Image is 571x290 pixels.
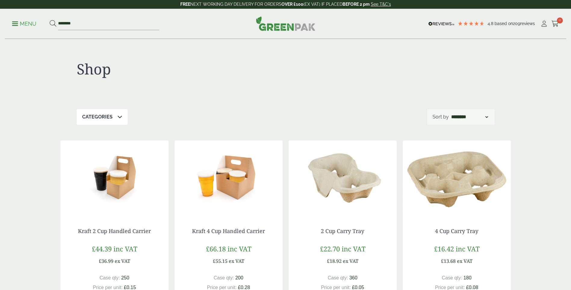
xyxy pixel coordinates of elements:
[551,21,559,27] i: Cart
[371,2,391,7] a: See T&C's
[321,227,364,235] a: 2 Cup Carry Tray
[214,275,234,280] span: Case qty:
[206,244,226,253] span: £66.18
[12,20,36,26] a: Menu
[289,140,397,216] img: 2 Cup Carry Tray -0
[228,244,251,253] span: inc VAT
[466,285,478,290] span: £0.08
[456,244,479,253] span: inc VAT
[457,258,473,264] span: ex VAT
[403,140,511,216] img: 4 Cup Carry Tray -0
[343,2,370,7] strong: BEFORE 2 pm
[349,275,358,280] span: 360
[99,258,113,264] span: £36.99
[352,285,364,290] span: £0.05
[92,244,112,253] span: £44.39
[93,285,123,290] span: Price per unit:
[434,244,454,253] span: £16.42
[328,275,348,280] span: Case qty:
[433,113,449,121] p: Sort by
[229,258,244,264] span: ex VAT
[77,60,286,78] h1: Shop
[121,275,129,280] span: 250
[320,244,340,253] span: £22.70
[321,285,351,290] span: Price per unit:
[100,275,120,280] span: Case qty:
[235,275,244,280] span: 200
[238,285,250,290] span: £0.28
[488,21,495,26] span: 4.8
[458,21,485,26] div: 4.78 Stars
[520,21,535,26] span: reviews
[551,19,559,28] a: 0
[207,285,237,290] span: Price per unit:
[495,21,513,26] span: Based on
[256,16,315,31] img: GreenPak Supplies
[435,227,478,235] a: 4 Cup Carry Tray
[342,244,365,253] span: inc VAT
[192,227,265,235] a: Kraft 4 Cup Handled Carrier
[464,275,472,280] span: 180
[78,227,151,235] a: Kraft 2 Cup Handled Carrier
[327,258,342,264] span: £18.92
[82,113,113,121] p: Categories
[513,21,520,26] span: 209
[12,20,36,27] p: Menu
[428,22,455,26] img: REVIEWS.io
[213,258,228,264] span: £55.15
[540,21,548,27] i: My Account
[557,17,563,24] span: 0
[113,244,137,253] span: inc VAT
[441,258,456,264] span: £13.68
[124,285,136,290] span: £0.15
[175,140,283,216] img: 5430071A 4x Car WC Ang A
[435,285,465,290] span: Price per unit:
[343,258,358,264] span: ex VAT
[442,275,462,280] span: Case qty:
[450,113,489,121] select: Shop order
[115,258,130,264] span: ex VAT
[180,2,190,7] strong: FREE
[281,2,303,7] strong: OVER £100
[61,140,169,216] img: 5430070 2x Car WC Ang A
